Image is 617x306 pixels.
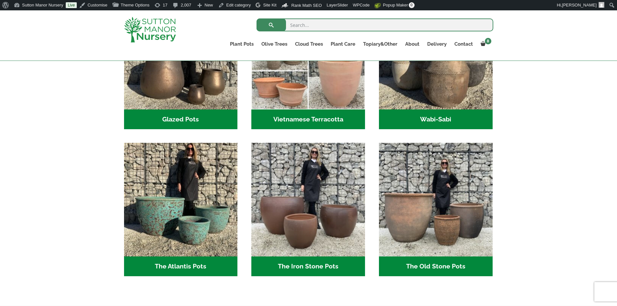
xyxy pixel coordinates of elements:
a: Plant Pots [226,40,257,49]
h2: The Iron Stone Pots [251,256,365,277]
h2: Vietnamese Terracotta [251,109,365,130]
a: Plant Care [327,40,359,49]
h2: Wabi-Sabi [379,109,493,130]
img: logo [124,17,176,42]
a: Olive Trees [257,40,291,49]
span: 0 [409,2,415,8]
img: The Old Stone Pots [379,143,493,256]
a: Visit product category The Iron Stone Pots [251,143,365,276]
a: Contact [451,40,477,49]
a: About [401,40,423,49]
a: 8 [477,40,493,49]
span: 8 [485,38,491,44]
a: Topiary&Other [359,40,401,49]
h2: Glazed Pots [124,109,238,130]
a: Cloud Trees [291,40,327,49]
img: The Atlantis Pots [124,143,238,256]
img: The Iron Stone Pots [251,143,365,256]
a: Live [66,2,77,8]
span: [PERSON_NAME] [562,3,597,7]
h2: The Atlantis Pots [124,256,238,277]
a: Visit product category The Old Stone Pots [379,143,493,276]
input: Search... [257,18,493,31]
a: Visit product category The Atlantis Pots [124,143,238,276]
span: Rank Math SEO [291,3,322,8]
h2: The Old Stone Pots [379,256,493,277]
span: Site Kit [263,3,276,7]
a: Delivery [423,40,451,49]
